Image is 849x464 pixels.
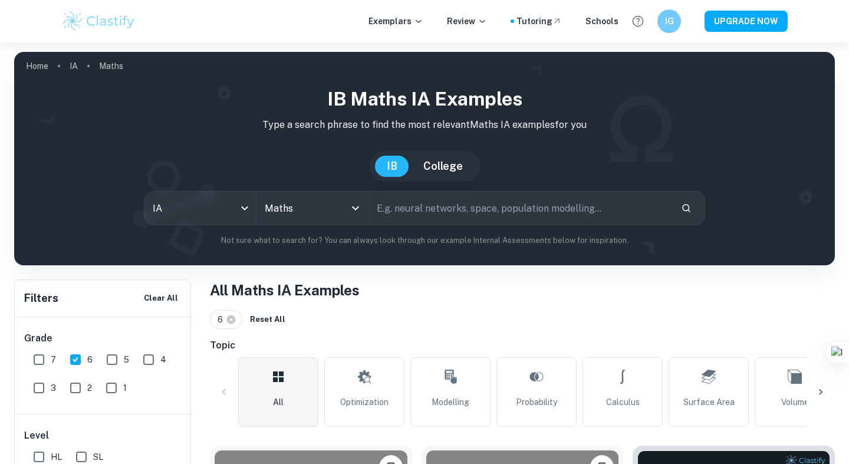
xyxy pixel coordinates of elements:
button: Open [347,200,364,216]
h6: IG [663,15,676,28]
span: Optimization [340,396,389,409]
p: Not sure what to search for? You can always look through our example Internal Assessments below f... [24,235,825,246]
p: Review [447,15,487,28]
img: profile cover [14,52,835,265]
a: Home [26,58,48,74]
span: 3 [51,381,56,394]
div: IA [144,192,256,225]
span: SL [93,450,103,463]
p: Maths [99,60,123,73]
button: IB [375,156,409,177]
span: Surface Area [683,396,735,409]
button: Search [676,198,696,218]
span: 7 [51,353,56,366]
h6: Topic [210,338,835,353]
span: HL [51,450,62,463]
a: Tutoring [516,15,562,28]
button: Reset All [247,311,288,328]
span: Volume [781,396,809,409]
img: Clastify logo [61,9,136,33]
input: E.g. neural networks, space, population modelling... [368,192,672,225]
button: Help and Feedback [628,11,648,31]
span: 1 [123,381,127,394]
span: 6 [218,313,228,326]
span: Probability [516,396,557,409]
span: 6 [87,353,93,366]
h6: Filters [24,290,58,307]
h6: Grade [24,331,182,345]
h1: IB Maths IA examples [24,85,825,113]
p: Type a search phrase to find the most relevant Maths IA examples for you [24,118,825,132]
span: All [273,396,284,409]
button: IG [657,9,681,33]
button: Clear All [141,289,181,307]
span: Calculus [606,396,640,409]
span: Modelling [432,396,469,409]
a: Schools [585,15,618,28]
button: College [412,156,475,177]
span: 5 [124,353,129,366]
h1: All Maths IA Examples [210,279,835,301]
p: Exemplars [368,15,423,28]
a: IA [70,58,78,74]
button: UPGRADE NOW [705,11,788,32]
h6: Level [24,429,182,443]
span: 4 [160,353,166,366]
span: 2 [87,381,92,394]
div: 6 [210,310,242,329]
